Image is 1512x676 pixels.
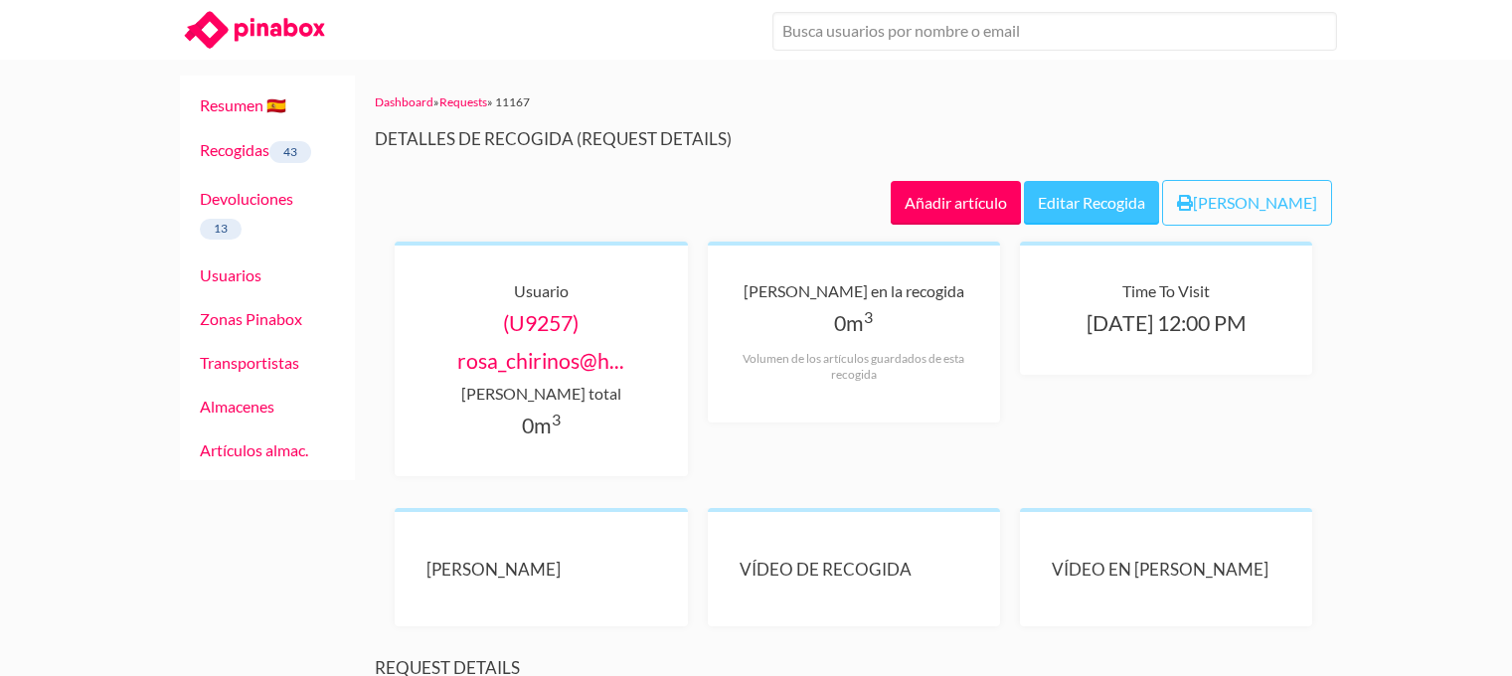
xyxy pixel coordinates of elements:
[740,559,968,580] h4: Vídeo de recogida
[375,128,1332,149] h3: Detalles de recogida (Request details)
[740,277,968,305] div: [PERSON_NAME] en la recogida
[439,94,487,109] a: Requests
[1052,559,1280,580] h4: Vídeo en [PERSON_NAME]
[200,189,293,237] a: Devoluciones13
[426,408,655,444] div: 0m
[1122,281,1210,300] span: translation missing: es.request.time_to_visit
[200,309,302,328] a: Zonas Pinabox
[200,440,308,459] a: Artículos almac.
[891,181,1021,225] a: Añadir artículo
[1162,180,1332,226] a: [PERSON_NAME]
[426,277,655,305] div: Usuario
[200,140,312,159] a: Recogidas43
[375,94,433,109] a: Dashboard
[1052,305,1280,342] div: [DATE] 12:00 PM
[864,307,873,326] sup: 3
[772,12,1337,51] input: Busca usuarios por nombre o email
[426,559,655,580] h4: [PERSON_NAME]
[457,310,624,373] a: (U9257) rosa_chirinos@h...
[740,351,968,383] div: Volumen de los artículos guardados de esta recogida
[1024,181,1159,225] a: Editar Recogida
[200,95,286,114] a: Resumen 🇪🇸
[200,397,274,416] a: Almacenes
[375,91,1332,112] div: » » 11167
[552,410,561,428] sup: 3
[200,265,261,284] a: Usuarios
[269,141,312,163] span: 43
[426,380,655,408] div: [PERSON_NAME] total
[740,305,968,382] div: 0m
[200,353,299,372] a: Transportistas
[200,219,243,241] span: 13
